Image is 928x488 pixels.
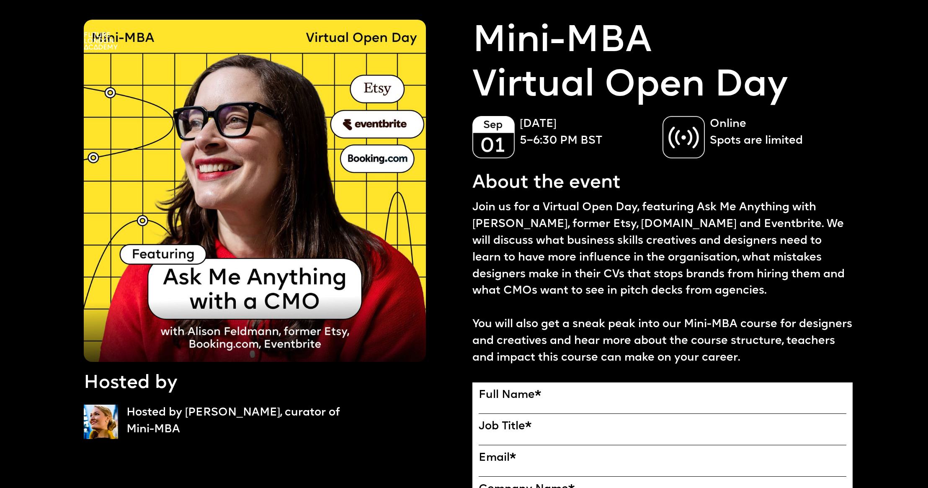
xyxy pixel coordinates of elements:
[472,199,853,367] p: Join us for a Virtual Open Day, featuring Ask Me Anything with [PERSON_NAME], former Etsy, [DOMAI...
[472,170,621,196] p: About the event
[479,389,846,402] label: Full Name
[479,420,846,434] label: Job Title
[126,405,363,438] p: Hosted by [PERSON_NAME], curator of Mini-MBA
[710,116,844,150] p: Online Spots are limited
[479,452,846,465] label: Email
[84,32,118,49] img: A logo saying in 3 lines: Future London Academy
[472,20,788,109] a: Mini-MBAVirtual Open Day
[520,116,654,150] p: [DATE] 5–6:30 PM BST
[84,370,178,396] p: Hosted by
